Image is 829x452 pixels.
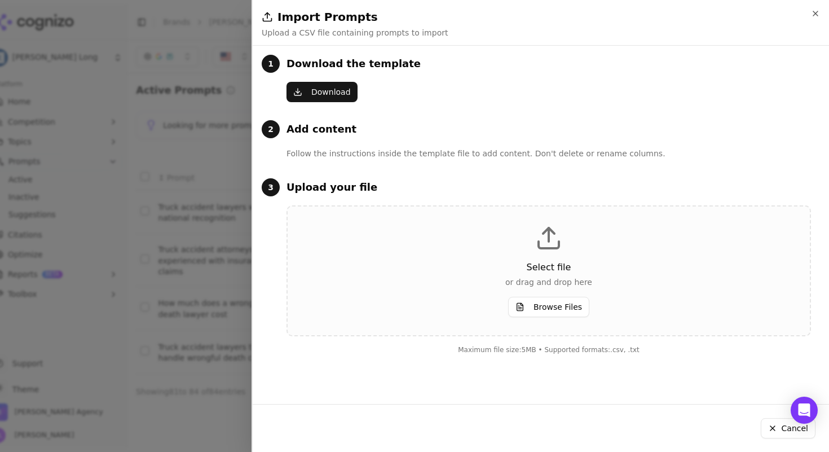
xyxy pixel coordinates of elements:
div: 2 [262,120,280,138]
h3: Download the template [286,56,421,72]
p: or drag and drop here [306,277,792,288]
button: Cancel [761,418,815,438]
div: 1 [262,55,280,73]
div: Maximum file size: 5 MB • Supported formats: .csv, .txt [286,345,811,354]
button: Download [286,82,358,102]
div: 3 [262,178,280,196]
p: Upload a CSV file containing prompts to import [262,27,448,38]
h3: Upload your file [286,179,377,195]
h2: Import Prompts [262,9,820,25]
p: Select file [306,261,792,274]
p: Follow the instructions inside the template file to add content. Don't delete or rename columns. [286,147,811,160]
h3: Add content [286,121,356,137]
button: Browse Files [508,297,589,317]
